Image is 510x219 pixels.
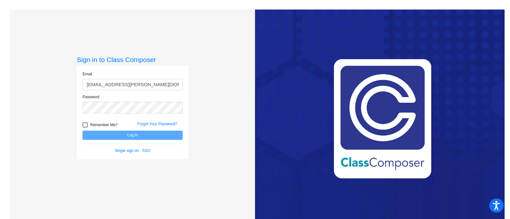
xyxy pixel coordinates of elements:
[115,148,150,153] a: Single sign on - SSO
[83,94,99,100] label: Password
[90,121,118,129] span: Remember Me?
[83,71,92,77] label: Email
[137,122,177,126] a: Forgot Your Password?
[77,56,188,64] h3: Sign in to Class Composer
[83,131,183,140] button: Log In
